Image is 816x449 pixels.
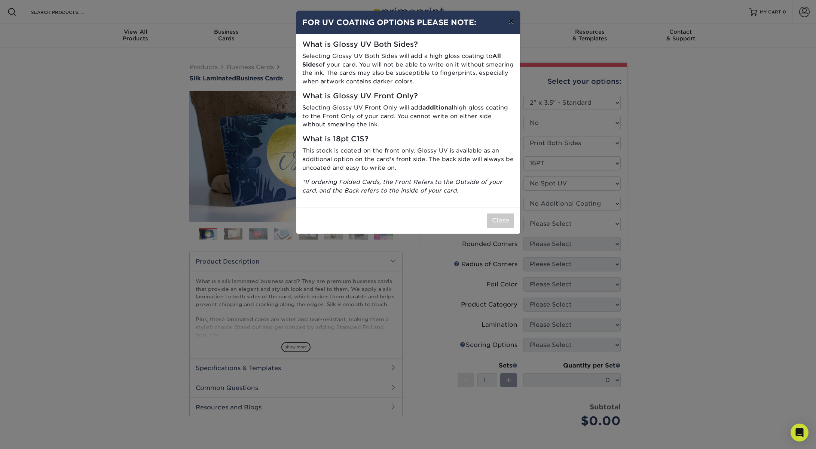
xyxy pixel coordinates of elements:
[302,40,514,49] h5: What is Glossy UV Both Sides?
[302,135,514,144] h5: What is 18pt C1S?
[502,11,520,32] button: ×
[791,424,809,442] div: Open Intercom Messenger
[302,52,514,86] p: Selecting Glossy UV Both Sides will add a high gloss coating to of your card. You will not be abl...
[302,92,514,101] h5: What is Glossy UV Front Only?
[302,52,501,68] strong: All Sides
[302,178,502,194] i: *If ordering Folded Cards, the Front Refers to the Outside of your card, and the Back refers to t...
[302,104,514,129] p: Selecting Glossy UV Front Only will add high gloss coating to the Front Only of your card. You ca...
[422,104,453,111] strong: additional
[487,213,514,228] button: Close
[302,17,514,28] h4: FOR UV COATING OPTIONS PLEASE NOTE:
[302,147,514,172] p: This stock is coated on the front only. Glossy UV is available as an additional option on the car...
